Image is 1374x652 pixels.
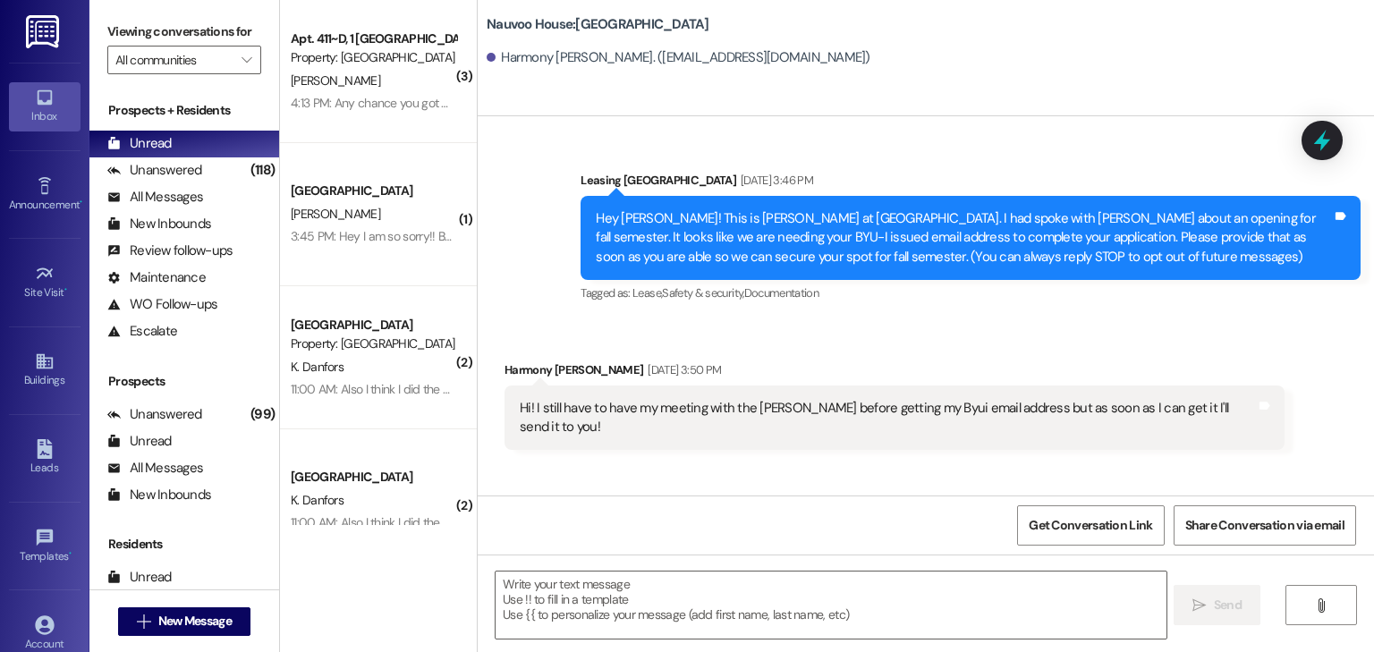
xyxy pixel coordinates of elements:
[505,360,1285,385] div: Harmony [PERSON_NAME]
[291,182,456,200] div: [GEOGRAPHIC_DATA]
[158,612,232,631] span: New Message
[107,486,211,504] div: New Inbounds
[632,285,662,301] span: Lease ,
[89,101,279,120] div: Prospects + Residents
[115,46,233,74] input: All communities
[107,268,206,287] div: Maintenance
[9,522,81,571] a: Templates •
[291,492,343,508] span: K. Danfors
[107,188,203,207] div: All Messages
[291,359,343,375] span: K. Danfors
[107,322,177,341] div: Escalate
[487,15,709,34] b: Nauvoo House: [GEOGRAPHIC_DATA]
[137,614,150,629] i: 
[1174,585,1260,625] button: Send
[26,15,63,48] img: ResiDesk Logo
[581,280,1361,306] div: Tagged as:
[291,30,456,48] div: Apt. 411~D, 1 [GEOGRAPHIC_DATA]
[107,459,203,478] div: All Messages
[89,535,279,554] div: Residents
[291,514,946,530] div: 11:00 AM: Also I think I did the pay the rent early thing but I don't know if it worked, is it po...
[242,53,251,67] i: 
[107,161,202,180] div: Unanswered
[520,399,1256,437] div: Hi! I still have to have my meeting with the [PERSON_NAME] before getting my Byui email address b...
[291,72,380,89] span: [PERSON_NAME]
[246,401,279,428] div: (99)
[246,157,279,184] div: (118)
[291,228,1175,244] div: 3:45 PM: Hey I am so sorry!! But I am needing to do the payment plan- I thought maybe I'd be able...
[107,568,172,587] div: Unread
[291,95,527,111] div: 4:13 PM: Any chance you got my earlier texts?
[736,171,813,190] div: [DATE] 3:46 PM
[89,372,279,391] div: Prospects
[107,405,202,424] div: Unanswered
[291,206,380,222] span: [PERSON_NAME]
[118,607,250,636] button: New Message
[64,284,67,296] span: •
[107,432,172,451] div: Unread
[662,285,743,301] span: Safety & security ,
[107,295,217,314] div: WO Follow-ups
[1192,598,1206,613] i: 
[291,316,456,334] div: [GEOGRAPHIC_DATA]
[107,241,233,260] div: Review follow-ups
[107,134,172,153] div: Unread
[291,381,946,397] div: 11:00 AM: Also I think I did the pay the rent early thing but I don't know if it worked, is it po...
[1214,596,1242,614] span: Send
[107,215,211,233] div: New Inbounds
[9,82,81,131] a: Inbox
[581,171,1361,196] div: Leasing [GEOGRAPHIC_DATA]
[1314,598,1327,613] i: 
[69,547,72,560] span: •
[9,434,81,482] a: Leads
[291,334,456,353] div: Property: [GEOGRAPHIC_DATA]
[643,360,721,379] div: [DATE] 3:50 PM
[1185,516,1344,535] span: Share Conversation via email
[744,285,819,301] span: Documentation
[80,196,82,208] span: •
[9,258,81,307] a: Site Visit •
[107,18,261,46] label: Viewing conversations for
[1017,505,1164,546] button: Get Conversation Link
[291,468,456,487] div: [GEOGRAPHIC_DATA]
[1029,516,1152,535] span: Get Conversation Link
[487,48,870,67] div: Harmony [PERSON_NAME]. ([EMAIL_ADDRESS][DOMAIN_NAME])
[1174,505,1356,546] button: Share Conversation via email
[9,346,81,394] a: Buildings
[291,48,456,67] div: Property: [GEOGRAPHIC_DATA]
[596,209,1332,267] div: Hey [PERSON_NAME]! This is [PERSON_NAME] at [GEOGRAPHIC_DATA]. I had spoke with [PERSON_NAME] abo...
